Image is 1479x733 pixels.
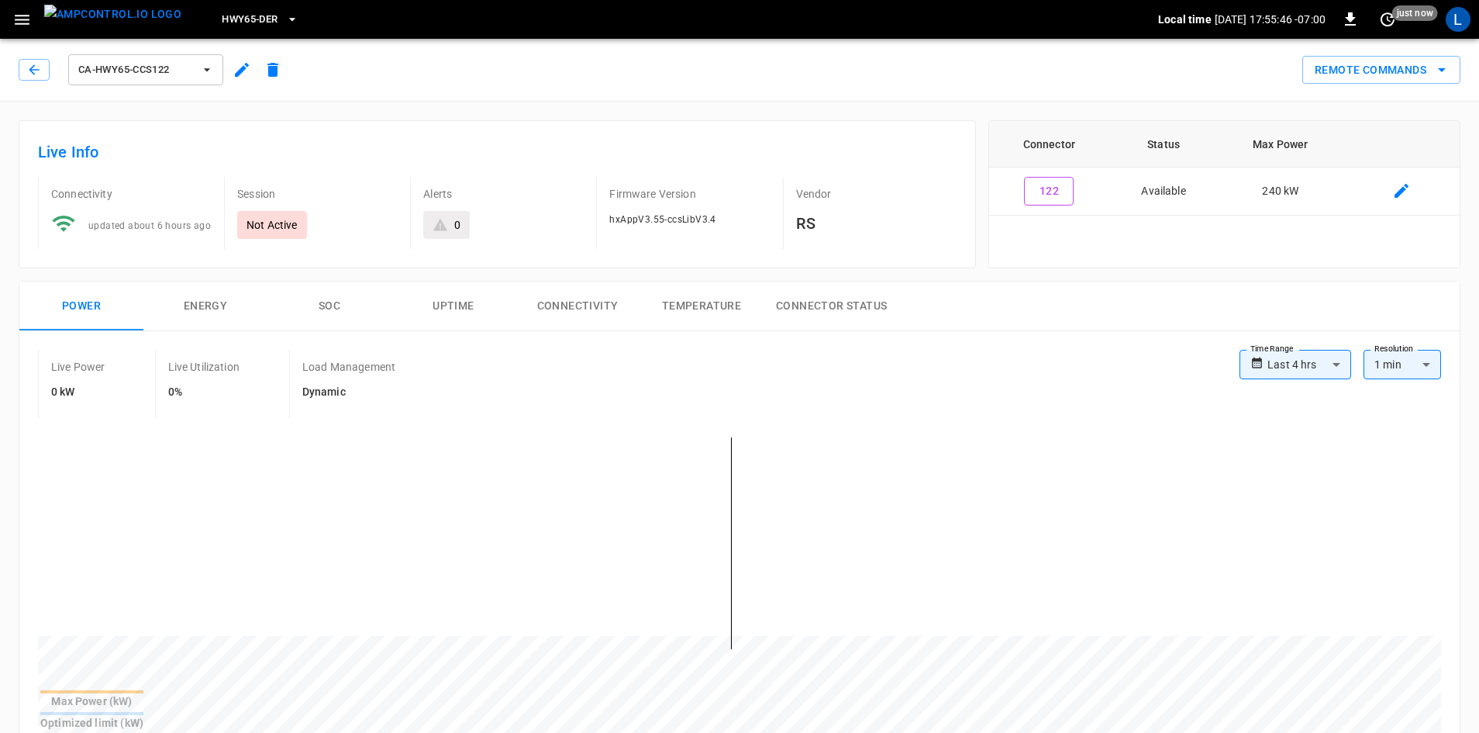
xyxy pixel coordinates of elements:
button: Connector Status [764,282,899,331]
td: Available [1109,168,1218,216]
button: set refresh interval [1375,7,1400,32]
p: Live Power [51,359,105,375]
button: HWY65-DER [215,5,304,35]
div: 0 [454,217,460,233]
button: 122 [1024,177,1074,206]
p: Alerts [423,186,584,202]
span: HWY65-DER [222,11,278,29]
img: ampcontrol.io logo [44,5,181,24]
th: Max Power [1218,121,1343,168]
p: Firmware Version [609,186,770,202]
p: Load Management [302,359,395,375]
div: profile-icon [1446,7,1470,32]
p: Not Active [246,217,298,233]
button: Temperature [640,282,764,331]
div: 1 min [1364,350,1441,379]
p: Connectivity [51,186,212,202]
button: Connectivity [515,282,640,331]
button: Power [19,282,143,331]
span: just now [1392,5,1438,21]
button: Energy [143,282,267,331]
div: remote commands options [1302,56,1460,85]
p: Vendor [796,186,957,202]
span: hxAppV3.55-ccsLibV3.4 [609,214,715,225]
button: Uptime [391,282,515,331]
button: SOC [267,282,391,331]
td: 240 kW [1218,168,1343,216]
h6: 0 kW [51,384,105,401]
span: ca-hwy65-ccs122 [78,61,193,79]
p: [DATE] 17:55:46 -07:00 [1215,12,1326,27]
h6: RS [796,211,957,236]
p: Live Utilization [168,359,240,375]
div: Last 4 hrs [1267,350,1351,379]
span: updated about 6 hours ago [88,220,211,231]
p: Local time [1158,12,1212,27]
table: connector table [989,121,1460,216]
label: Time Range [1250,343,1294,355]
button: ca-hwy65-ccs122 [68,54,223,85]
h6: 0% [168,384,240,401]
h6: Dynamic [302,384,395,401]
p: Session [237,186,398,202]
th: Status [1109,121,1218,168]
h6: Live Info [38,140,957,164]
button: Remote Commands [1302,56,1460,85]
th: Connector [989,121,1109,168]
label: Resolution [1374,343,1413,355]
